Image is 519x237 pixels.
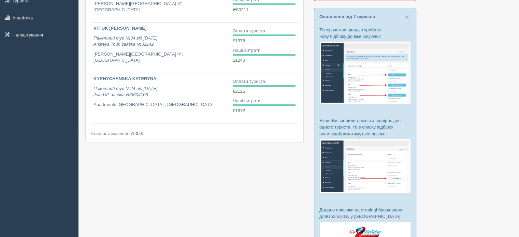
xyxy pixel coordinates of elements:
div: Наші витрати [233,47,295,54]
p: Додано плюсики на сторінці бронювання для : [319,207,411,220]
b: 1-3 [132,131,139,136]
p: Apartments [GEOGRAPHIC_DATA] , [GEOGRAPHIC_DATA] [93,102,227,108]
span: $1378 [233,38,245,43]
img: %D0%BF%D1%96%D0%B4%D0%B1%D1%96%D1%80%D0%BA%D0%B8-%D0%B3%D1%80%D1%83%D0%BF%D0%B0-%D1%81%D1%80%D0%B... [319,139,411,194]
b: KYRNYCHANSKA KATERYNA [93,76,156,81]
a: Go2holiday у [GEOGRAPHIC_DATA] [327,214,400,219]
b: 3 [140,131,143,136]
a: Оновлення від 7 вересня [319,14,375,19]
span: × [405,13,409,21]
span: €1872 [233,108,245,113]
div: Оплати туриста [233,78,295,85]
span: €2125 [233,89,245,94]
p: Якщо Ви зробили декілька підбірок для одного туриста, то в списку підбірок вони відображатимуться... [319,117,411,137]
div: Наші витрати [233,98,295,104]
span: $1240 [233,58,245,63]
p: [PERSON_NAME][GEOGRAPHIC_DATA] 4*, [GEOGRAPHIC_DATA] [93,51,227,64]
p: Тепер можна швидко зробити нову підбірку до вже існуючої: [319,27,411,40]
a: VITIUK [PERSON_NAME] Пакетний тур №34 від [DATE]Aristeya Tour, заявка №32142 [PERSON_NAME][GEOGRA... [91,23,230,73]
div: Оплати туриста [233,28,295,34]
b: VITIUK [PERSON_NAME] [93,26,146,31]
button: Close [405,13,409,20]
div: Активні замовлення з [91,130,298,137]
p: [PERSON_NAME][GEOGRAPHIC_DATA] 4*, [GEOGRAPHIC_DATA] [93,1,227,13]
span: ₴80211 [233,7,248,12]
i: Пакетний тур №24 від [DATE] Join UP, заявка №3604106 [93,86,157,98]
a: KYRNYCHANSKA KATERYNA Пакетний тур №24 від [DATE]Join UP, заявка №3604106 Apartments [GEOGRAPHIC_... [91,73,230,123]
img: %D0%BF%D1%96%D0%B4%D0%B1%D1%96%D1%80%D0%BA%D0%B0-%D1%82%D1%83%D1%80%D0%B8%D1%81%D1%82%D1%83-%D1%8... [319,41,411,104]
i: Пакетний тур №34 від [DATE] Aristeya Tour, заявка №32142 [93,35,157,47]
